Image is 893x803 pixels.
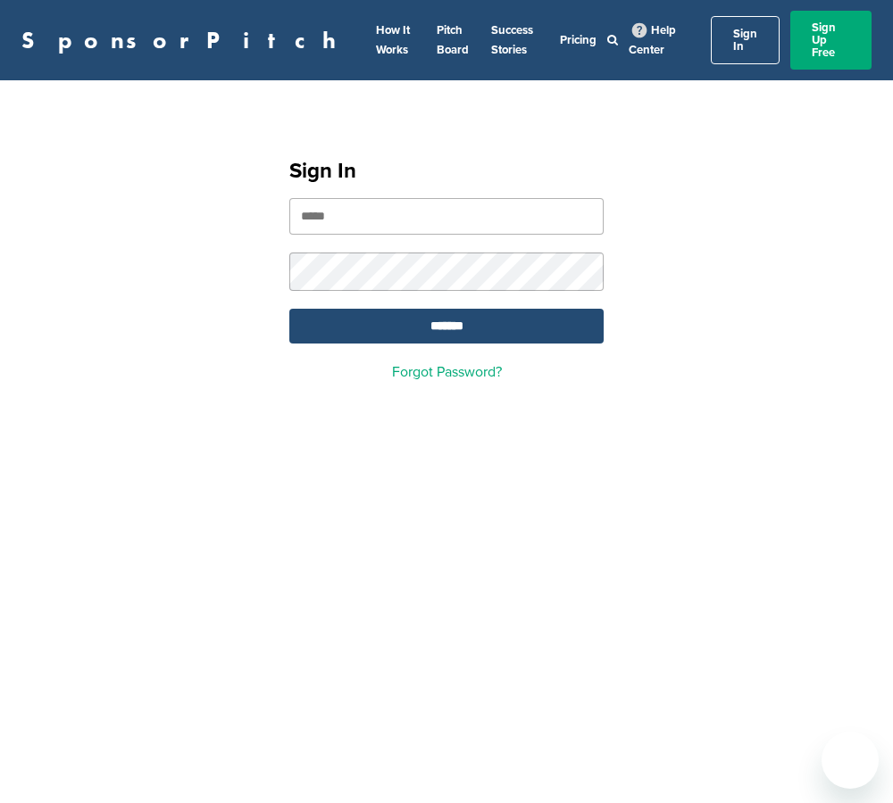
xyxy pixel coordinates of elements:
h1: Sign In [289,155,604,187]
a: Success Stories [491,23,533,57]
a: Pitch Board [437,23,469,57]
a: Forgot Password? [392,363,502,381]
a: Help Center [629,20,676,61]
iframe: Button to launch messaging window [822,732,879,789]
a: How It Works [376,23,410,57]
a: SponsorPitch [21,29,347,52]
a: Sign Up Free [790,11,872,70]
a: Sign In [711,16,780,64]
a: Pricing [560,33,597,47]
